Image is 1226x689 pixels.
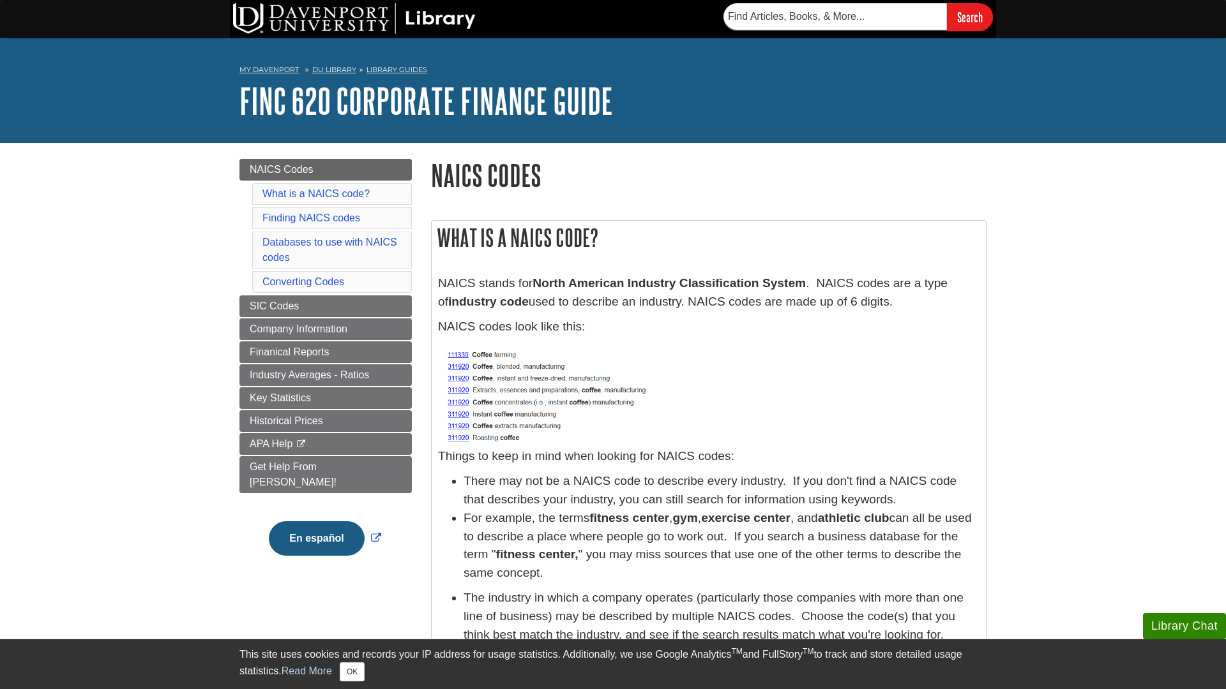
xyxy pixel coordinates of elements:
[239,61,987,82] nav: breadcrumb
[533,276,806,290] strong: North American Industry Classification System
[250,164,314,175] span: NAICS Codes
[262,237,397,263] a: Databases to use with NAICS codes
[266,533,384,544] a: Link opens in new window
[432,221,986,255] h2: What is a NAICS code?
[448,295,529,308] strong: industry code
[239,159,412,577] div: Guide Page Menu
[701,511,791,524] strong: exercise center
[233,3,476,34] img: DU Library
[262,276,344,287] a: Converting Codes
[367,65,427,74] a: Library Guides
[438,447,980,466] p: Things to keep in mind when looking for NAICS codes:
[1143,613,1226,639] button: Library Chat
[282,665,332,676] a: Read More
[731,647,742,656] sup: TM
[496,547,579,561] strong: fitness center,
[239,647,987,681] div: This site uses cookies and records your IP address for usage statistics. Additionally, we use Goo...
[262,212,360,223] a: Finding NAICS codes
[464,509,980,582] li: For example, the terms , , , and can all be used to describe a place where people go to work out....
[818,511,889,524] strong: athletic club
[250,300,299,311] span: SIC Codes
[250,346,329,357] span: Finanical Reports
[723,3,947,30] input: Find Articles, Books, & More...
[250,323,347,334] span: Company Information
[239,318,412,340] a: Company Information
[723,3,993,31] form: Searches DU Library's articles, books, and more
[250,438,292,449] span: APA Help
[464,589,980,644] li: The industry in which a company operates (particularly those companies with more than one line of...
[262,188,370,199] a: What is a NAICS code?
[269,521,364,556] button: En español
[239,387,412,409] a: Key Statistics
[250,461,337,487] span: Get Help From [PERSON_NAME]!
[431,159,987,191] h1: NAICS Codes
[250,392,311,403] span: Key Statistics
[441,345,677,444] img: images of NAICS codes
[312,65,356,74] a: DU Library
[438,318,980,336] p: NAICS codes look like this:
[296,440,306,448] i: This link opens in a new window
[589,511,669,524] strong: fitness center
[239,433,412,455] a: APA Help
[239,295,412,317] a: SIC Codes
[250,369,369,380] span: Industry Averages - Ratios
[947,3,993,31] input: Search
[239,64,299,75] a: My Davenport
[250,415,323,426] span: Historical Prices
[672,511,697,524] strong: gym
[464,472,980,509] li: There may not be a NAICS code to describe every industry. If you don't find a NAICS code that des...
[803,647,814,656] sup: TM
[239,341,412,363] a: Finanical Reports
[239,159,412,181] a: NAICS Codes
[239,81,613,121] a: FINC 620 Corporate Finance Guide
[340,662,365,681] button: Close
[239,364,412,386] a: Industry Averages - Ratios
[239,456,412,493] a: Get Help From [PERSON_NAME]!
[438,274,980,311] p: NAICS stands for . NAICS codes are a type of used to describe an industry. NAICS codes are made u...
[239,410,412,432] a: Historical Prices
